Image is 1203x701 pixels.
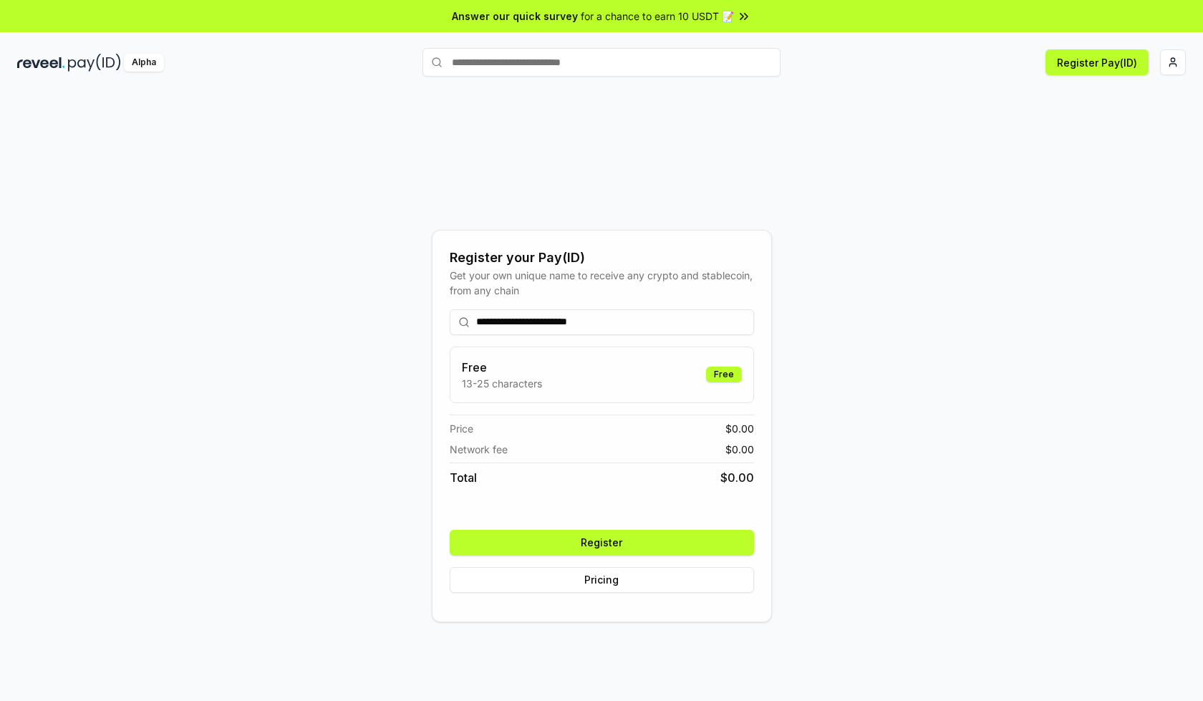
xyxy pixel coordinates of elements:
span: for a chance to earn 10 USDT 📝 [581,9,734,24]
p: 13-25 characters [462,376,542,391]
button: Pricing [450,567,754,593]
div: Register your Pay(ID) [450,248,754,268]
img: reveel_dark [17,54,65,72]
span: Answer our quick survey [452,9,578,24]
div: Alpha [124,54,164,72]
span: $ 0.00 [725,442,754,457]
button: Register [450,530,754,556]
div: Get your own unique name to receive any crypto and stablecoin, from any chain [450,268,754,298]
span: Total [450,469,477,486]
span: $ 0.00 [725,421,754,436]
button: Register Pay(ID) [1045,49,1149,75]
img: pay_id [68,54,121,72]
div: Free [706,367,742,382]
span: $ 0.00 [720,469,754,486]
span: Price [450,421,473,436]
span: Network fee [450,442,508,457]
h3: Free [462,359,542,376]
